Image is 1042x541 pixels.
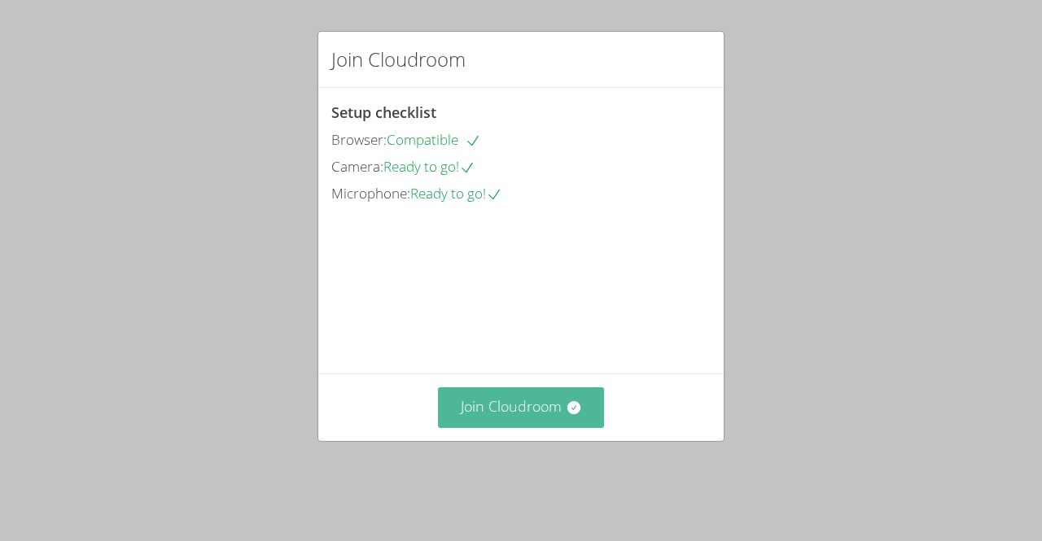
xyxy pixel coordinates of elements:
span: Browser: [331,130,387,149]
span: Compatible [387,130,481,149]
span: Camera: [331,157,383,176]
span: Ready to go! [410,184,502,203]
span: Microphone: [331,184,410,203]
span: Setup checklist [331,103,436,122]
span: Ready to go! [383,157,475,176]
h2: Join Cloudroom [331,45,466,74]
button: Join Cloudroom [438,387,605,427]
